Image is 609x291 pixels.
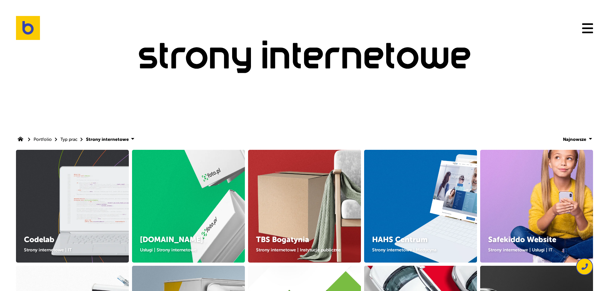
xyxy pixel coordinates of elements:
button: Navigation [582,23,593,33]
img: TBS Bogatynia [235,137,373,275]
span: | [297,247,299,252]
a: Strony internetowe [372,247,412,252]
span: | [65,247,66,252]
a: Strony internetowe [488,247,528,252]
a: Usługi [532,247,545,252]
h1: Strony internetowe [89,40,520,77]
a: Codelab [24,235,54,244]
a: Medycyna [416,247,436,252]
a: Safekiddo Website [488,235,556,244]
a: IT [68,247,72,252]
img: zfoto.pl [119,137,257,275]
a: [DOMAIN_NAME] [140,235,203,244]
span: | [529,247,531,252]
a: HAHS Centrum [372,235,427,244]
a: Strony internetowe [256,247,296,252]
a: Najnowsze [563,137,586,142]
span: Strony internetowe [86,137,129,142]
span: | [154,247,155,252]
a: Strony internetowe [157,247,197,252]
a: Usługi [140,247,153,252]
span: | [413,247,415,252]
a: Instytucje publiczne [300,247,341,252]
a: Strony internetowe [24,247,64,252]
img: HAHS Centrum [351,137,489,275]
img: Brandoo Group [16,16,40,40]
a: Typ prac [60,137,79,142]
img: Safekiddo Website [467,137,605,275]
span: Typ prac [60,137,77,142]
span: Portfolio [34,137,52,142]
a: IT [549,247,552,252]
a: TBS Bogatynia [256,235,309,244]
a: Strony internetowe [86,137,130,142]
a: Portfolio [34,137,53,142]
span: | [546,247,547,252]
